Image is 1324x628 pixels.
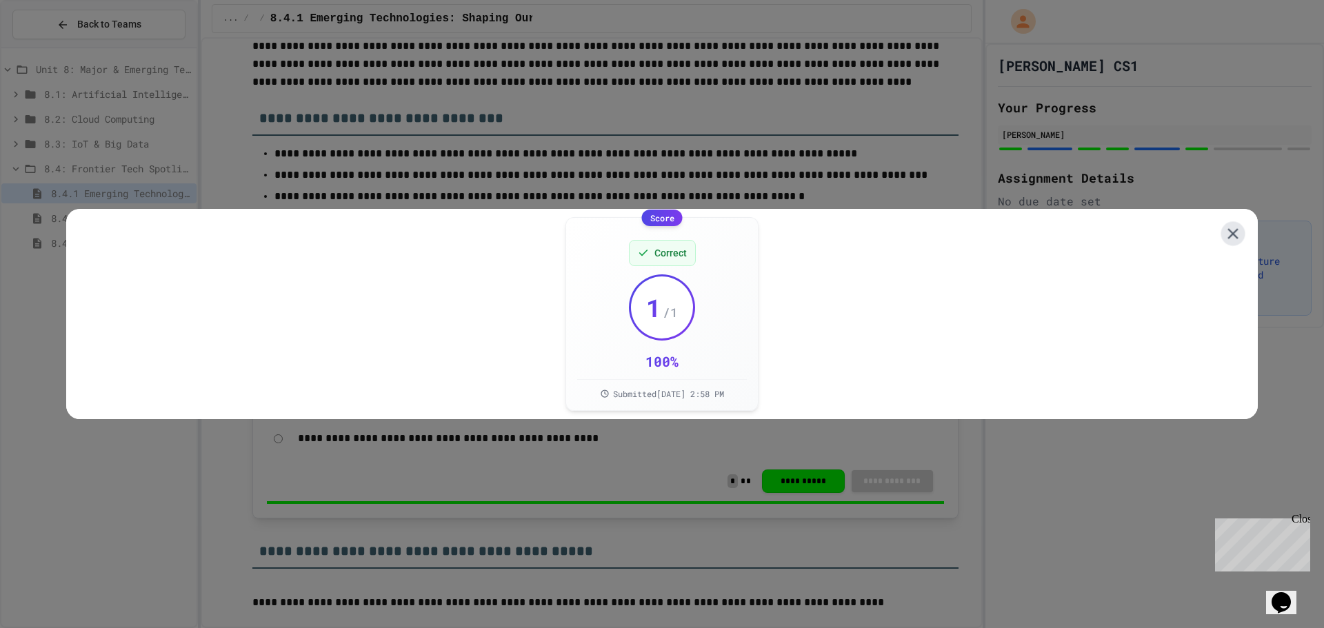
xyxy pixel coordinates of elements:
div: 100 % [645,352,679,371]
iframe: chat widget [1210,513,1310,571]
span: / 1 [663,303,678,322]
iframe: chat widget [1266,573,1310,614]
span: Submitted [DATE] 2:58 PM [613,388,724,399]
div: Score [642,210,683,226]
div: Chat with us now!Close [6,6,95,88]
span: Correct [654,246,687,260]
span: 1 [646,294,661,321]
